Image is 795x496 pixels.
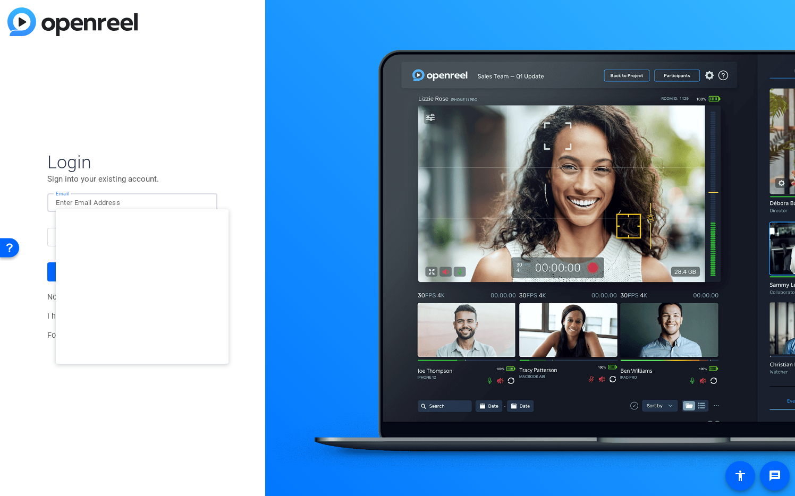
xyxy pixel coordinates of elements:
[47,312,173,321] span: I have a Session ID.
[47,331,147,340] span: Forgot password?
[47,151,217,173] span: Login
[56,196,209,209] input: Enter Email Address
[196,196,204,209] img: icon_180.svg
[47,262,217,281] button: Sign in
[47,293,158,302] span: No account?
[734,469,747,482] mat-icon: accessibility
[56,191,69,196] mat-label: Email
[7,7,138,36] img: blue-gradient.svg
[768,469,781,482] mat-icon: message
[47,173,217,185] p: Sign into your existing account.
